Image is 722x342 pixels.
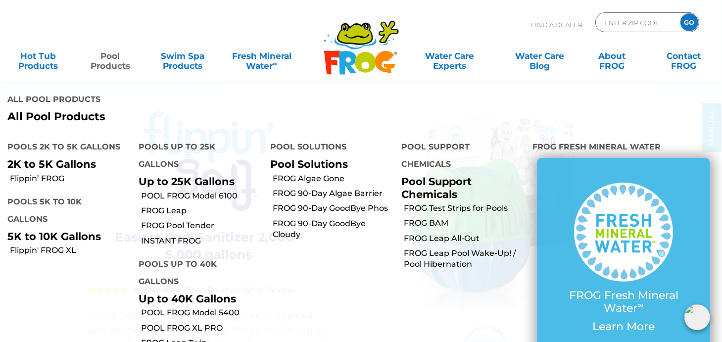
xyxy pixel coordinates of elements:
h4: Pools up to 25K Gallons [139,138,255,175]
a: FROG Pool Tender [141,220,262,231]
a: FROG 90-Day GoodBye Phos [273,203,394,214]
p: Find A Dealer [531,12,582,37]
p: Up to 40K Gallons [139,293,255,305]
p: Learn More [557,320,690,333]
a: All Pool Products [7,110,354,123]
a: FROG Leap Pool Wake-Up! / Pool Hibernation [404,248,525,270]
a: FROG Fresh Mineral Water∞ Learn More [557,183,690,338]
p: FROG Fresh Mineral Water [557,289,690,315]
a: Water CareBlog [512,46,568,66]
a: PoolProducts [82,46,139,66]
a: ContactFROG [656,46,712,66]
a: FROG Leap [141,205,262,216]
h4: Pools 5K to 10K Gallons [7,193,124,230]
a: FROG 90-Day Algae Barrier [273,188,394,199]
a: INSTANT FROG [141,236,262,246]
a: FROG Leap All-Out [404,233,525,244]
p: Up to 25K Gallons [139,175,255,188]
a: Swim SpaProducts [154,46,211,66]
a: Water CareExperts [404,46,495,66]
sup: ∞ [273,60,277,67]
h4: Pools up to 40K Gallons [139,255,255,293]
input: GO [680,13,698,31]
a: FROG Algae Gone [273,173,394,184]
a: FROG Test Strips for Pools [404,203,525,214]
a: Fresh MineralWater∞ [227,46,297,66]
img: openIcon [684,304,710,330]
a: Flippin’ FROG [10,173,131,184]
h4: FROG Fresh Mineral Water [532,138,715,158]
a: Hot TubProducts [10,46,66,66]
a: Flippin' FROG XL [10,245,131,256]
h4: Pool Solutions [270,138,386,158]
h4: All Pool Products [7,91,354,110]
a: FROG BAM [404,218,525,229]
a: POOL FROG Model 5400 [141,307,262,318]
a: AboutFROG [584,46,640,66]
p: 5K to 10K Gallons [7,230,124,243]
a: POOL FROG XL PRO [141,323,262,334]
p: Pool Support Chemicals [401,175,518,200]
sup: ∞ [637,300,643,310]
h4: Pools 2K to 5K Gallons [7,138,124,158]
a: Pool Solutions [270,158,348,170]
a: POOL FROG Model 6100 [141,191,262,201]
h4: Pool Support Chemicals [401,138,518,175]
input: Zip Code Form [603,15,670,30]
p: 2K to 5K Gallons [7,158,124,170]
a: FROG 90-Day GoodBye Cloudy [273,218,394,241]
